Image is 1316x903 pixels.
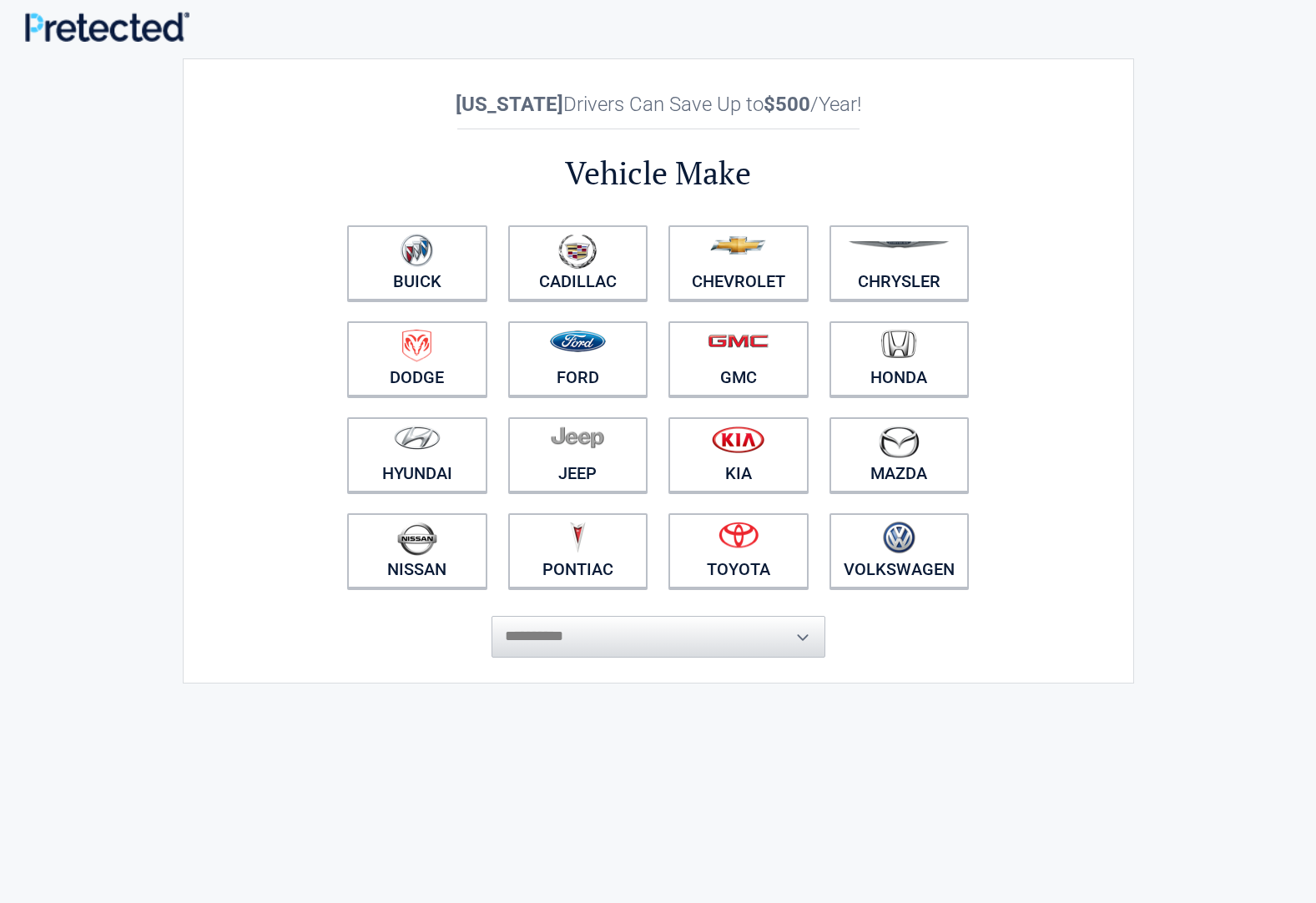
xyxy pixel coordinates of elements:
img: dodge [402,330,431,362]
img: cadillac [558,234,597,269]
img: Main Logo [25,12,189,42]
img: chrysler [848,241,950,249]
a: Honda [829,321,970,396]
img: kia [712,426,764,453]
a: Volkswagen [829,513,970,588]
a: Ford [508,321,648,396]
img: pontiac [569,522,586,553]
img: jeep [551,426,604,449]
img: volkswagen [883,522,915,554]
a: GMC [668,321,809,396]
a: Mazda [829,417,970,492]
img: buick [401,234,433,267]
a: Kia [668,417,809,492]
a: Hyundai [347,417,487,492]
b: [US_STATE] [456,93,563,116]
a: Cadillac [508,225,648,300]
a: Buick [347,225,487,300]
img: chevrolet [710,236,766,255]
a: Pontiac [508,513,648,588]
h2: Drivers Can Save Up to /Year [337,93,980,116]
img: gmc [708,334,769,348]
img: ford [550,330,606,352]
a: Chevrolet [668,225,809,300]
img: mazda [878,426,920,458]
img: honda [881,330,916,359]
img: hyundai [394,426,441,450]
b: $500 [764,93,810,116]
a: Dodge [347,321,487,396]
a: Toyota [668,513,809,588]
a: Jeep [508,417,648,492]
img: nissan [397,522,437,556]
h2: Vehicle Make [337,152,980,194]
a: Chrysler [829,225,970,300]
a: Nissan [347,513,487,588]
img: toyota [719,522,759,548]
